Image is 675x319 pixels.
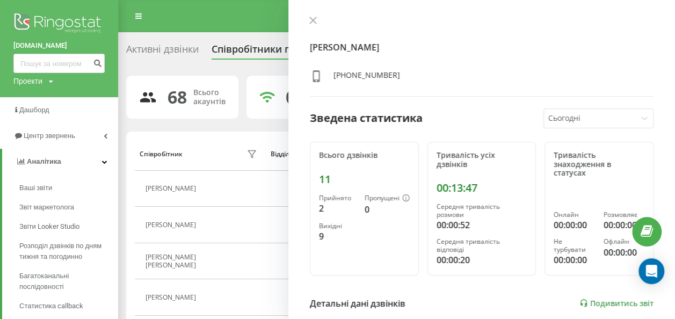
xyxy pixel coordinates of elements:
div: Середня тривалість розмови [437,203,527,219]
span: Розподіл дзвінків по дням тижня та погодинно [19,241,113,262]
span: Ваші звіти [19,183,52,193]
h4: [PERSON_NAME] [310,41,654,54]
input: Пошук за номером [13,54,105,73]
div: Активні дзвінки [126,44,199,60]
div: 00:00:00 [554,253,594,266]
div: 00:00:00 [604,219,644,231]
div: Онлайн [554,211,594,219]
div: Співробітник [140,150,182,158]
a: Звіт маркетолога [19,198,118,217]
span: Центр звернень [24,132,75,140]
div: 00:00:00 [604,246,644,259]
div: 00:00:00 [554,219,594,231]
div: Пропущені [365,194,410,203]
a: Статистика callback [19,296,118,316]
div: Вихідні [319,222,356,230]
div: Прийнято [319,194,356,202]
span: Аналiтика [27,157,61,165]
div: [PERSON_NAME] [146,221,199,229]
div: 68 [168,87,187,107]
div: Не турбувати [554,238,594,253]
div: Співробітники проєкту [212,44,323,60]
div: 2 [319,202,356,215]
div: Зведена статистика [310,110,423,126]
div: Середня тривалість відповіді [437,238,527,253]
div: [PERSON_NAME] [146,185,199,192]
div: 00:00:52 [437,219,527,231]
a: Аналiтика [2,149,118,175]
div: Тривалість усіх дзвінків [437,151,527,169]
div: Проекти [13,76,42,86]
a: Розподіл дзвінків по дням тижня та погодинно [19,236,118,266]
div: Офлайн [604,238,644,245]
a: Ваші звіти [19,178,118,198]
div: 0 [286,87,295,107]
span: Дашборд [19,106,49,114]
div: 00:13:47 [437,182,527,194]
span: Звіт маркетолога [19,202,74,213]
div: Відділ [271,150,289,158]
span: Багатоканальні послідовності [19,271,113,292]
div: 11 [319,173,410,186]
div: Всього дзвінків [319,151,410,160]
div: Детальні дані дзвінків [310,297,405,310]
div: 9 [319,230,356,243]
div: Розмовляє [604,211,644,219]
div: Тривалість знаходження в статусах [554,151,644,178]
div: [PERSON_NAME] [PERSON_NAME] [146,253,244,269]
a: Звіти Looker Studio [19,217,118,236]
span: Статистика callback [19,301,83,311]
div: 0 [365,203,410,216]
img: Ringostat logo [13,11,105,38]
span: Звіти Looker Studio [19,221,79,232]
div: Всього акаунтів [193,88,226,106]
a: [DOMAIN_NAME] [13,40,105,51]
div: Open Intercom Messenger [638,258,664,284]
a: Багатоканальні послідовності [19,266,118,296]
div: 00:00:20 [437,253,527,266]
a: Подивитись звіт [579,299,654,308]
div: [PHONE_NUMBER] [333,70,400,85]
div: [PERSON_NAME] [146,294,199,301]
